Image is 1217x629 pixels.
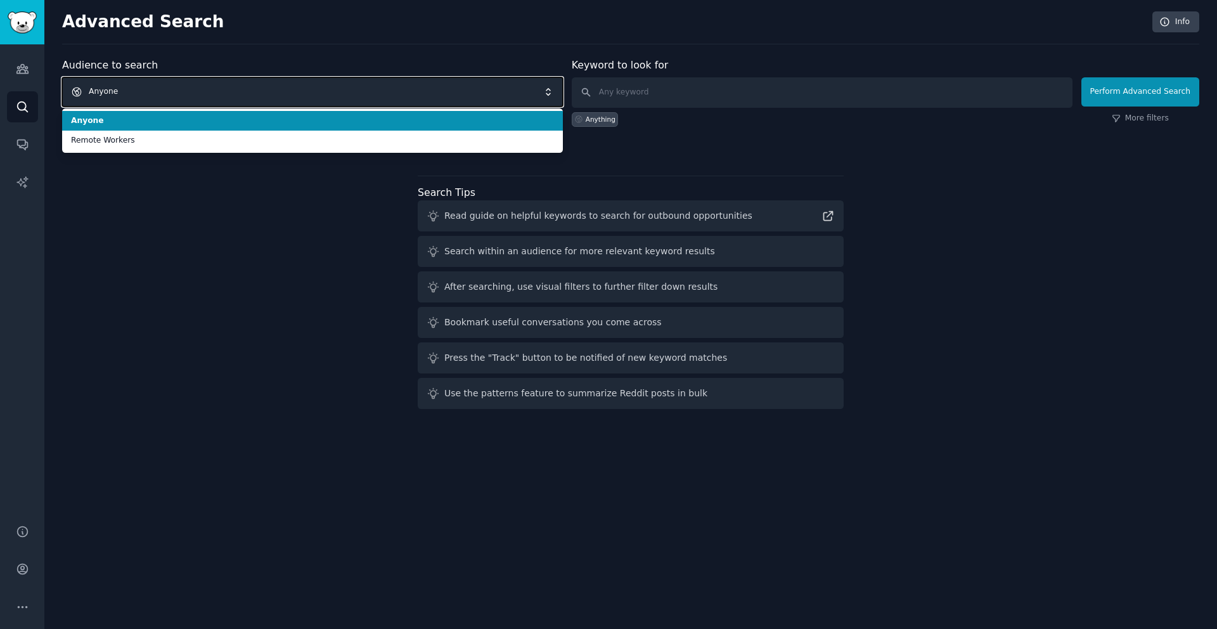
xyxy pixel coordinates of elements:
[62,12,1145,32] h2: Advanced Search
[444,351,727,365] div: Press the "Track" button to be notified of new keyword matches
[572,59,669,71] label: Keyword to look for
[8,11,37,34] img: GummySearch logo
[1152,11,1199,33] a: Info
[418,186,475,198] label: Search Tips
[444,209,752,223] div: Read guide on helpful keywords to search for outbound opportunities
[62,108,563,153] ul: Anyone
[444,280,718,294] div: After searching, use visual filters to further filter down results
[444,245,715,258] div: Search within an audience for more relevant keyword results
[444,316,662,329] div: Bookmark useful conversations you come across
[1112,113,1169,124] a: More filters
[62,59,158,71] label: Audience to search
[572,77,1072,108] input: Any keyword
[71,115,554,127] span: Anyone
[1081,77,1199,107] button: Perform Advanced Search
[586,115,615,124] div: Anything
[444,387,707,400] div: Use the patterns feature to summarize Reddit posts in bulk
[71,135,554,146] span: Remote Workers
[62,77,563,107] button: Anyone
